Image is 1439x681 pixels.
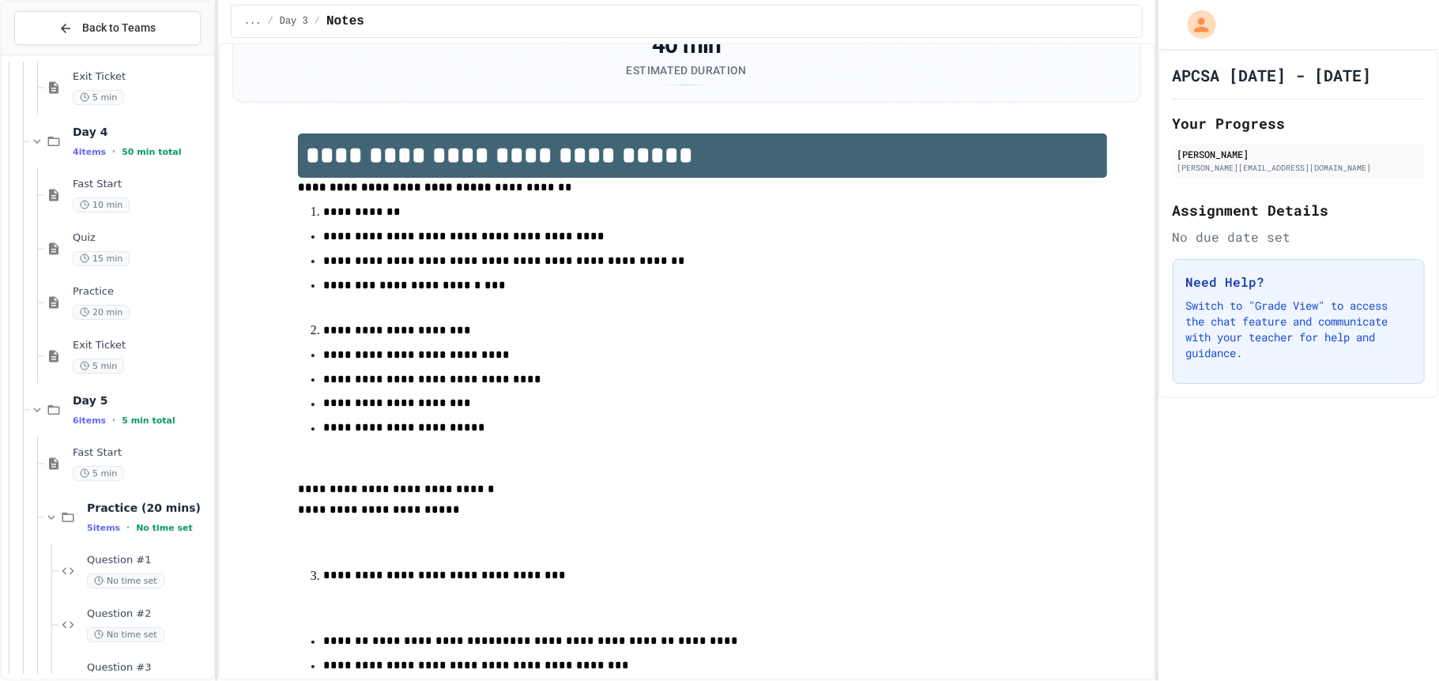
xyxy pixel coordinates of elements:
h1: APCSA [DATE] - [DATE] [1173,64,1372,86]
span: Exit Ticket [73,70,210,84]
span: Day 4 [73,125,210,139]
span: Practice [73,285,210,299]
div: No due date set [1173,228,1425,246]
span: 6 items [73,416,106,426]
span: 5 min [73,90,124,105]
span: 5 items [87,523,120,533]
span: No time set [136,523,193,533]
span: 5 min [73,359,124,374]
span: • [126,521,130,534]
span: / [268,15,273,28]
div: [PERSON_NAME] [1177,147,1420,161]
span: Fast Start [73,446,210,460]
button: Back to Teams [14,11,201,45]
span: Back to Teams [82,20,156,36]
span: Fast Start [73,178,210,191]
span: • [112,414,115,427]
div: Estimated Duration [627,62,747,78]
span: Day 3 [280,15,308,28]
span: • [112,145,115,158]
span: / [315,15,320,28]
div: [PERSON_NAME][EMAIL_ADDRESS][DOMAIN_NAME] [1177,162,1420,174]
span: Notes [326,12,364,31]
span: 20 min [73,305,130,320]
span: Practice (20 mins) [87,501,210,515]
span: No time set [87,627,164,642]
span: Question #1 [87,554,210,567]
span: Exit Ticket [73,339,210,352]
span: 10 min [73,198,130,213]
span: 15 min [73,251,130,266]
span: Day 5 [73,393,210,408]
span: ... [244,15,262,28]
span: Quiz [73,231,210,245]
span: 5 min total [122,416,175,426]
div: My Account [1171,6,1220,43]
span: No time set [87,574,164,589]
span: 4 items [73,147,106,157]
span: 5 min [73,466,124,481]
div: 40 min [627,31,747,59]
p: Switch to "Grade View" to access the chat feature and communicate with your teacher for help and ... [1186,298,1411,361]
h3: Need Help? [1186,273,1411,292]
span: Question #3 [87,661,210,675]
h2: Assignment Details [1173,199,1425,221]
h2: Your Progress [1173,112,1425,134]
span: 50 min total [122,147,181,157]
span: Question #2 [87,608,210,621]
